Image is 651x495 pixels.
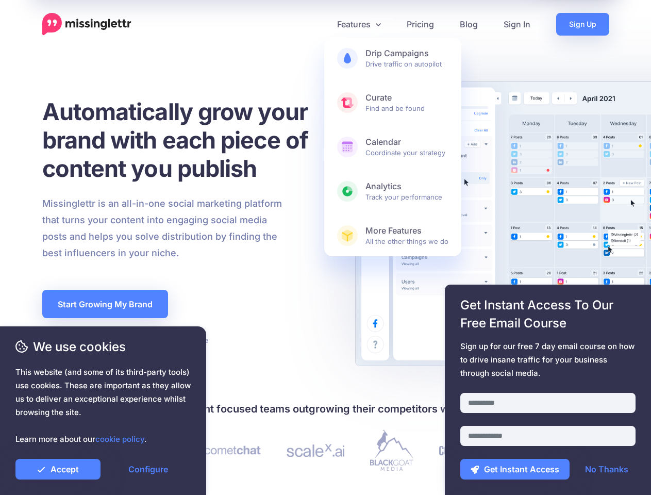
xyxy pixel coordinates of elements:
h1: Automatically grow your brand with each piece of content you publish [42,97,333,183]
span: Track your performance [365,181,448,202]
h4: Join 30,000+ creators and content focused teams outgrowing their competitors with Missinglettr [42,401,609,417]
a: Drip CampaignsDrive traffic on autopilot [324,38,461,79]
span: Coordinate your strategy [365,137,448,157]
b: Curate [365,92,448,103]
span: Drive traffic on autopilot [365,48,448,69]
a: Blog [447,13,491,36]
span: Sign up for our free 7 day email course on how to drive insane traffic for your business through ... [460,340,636,380]
a: CurateFind and be found [324,82,461,123]
b: Analytics [365,181,448,192]
span: We use cookies [15,338,191,356]
a: Features [324,13,394,36]
span: All the other things we do [365,225,448,246]
p: Missinglettr is an all-in-one social marketing platform that turns your content into engaging soc... [42,195,282,261]
span: Find and be found [365,92,448,113]
a: Pricing [394,13,447,36]
a: Sign In [491,13,543,36]
a: cookie policy [95,434,144,444]
a: Home [42,13,131,36]
b: Drip Campaigns [365,48,448,59]
a: More FeaturesAll the other things we do [324,215,461,256]
a: Sign Up [556,13,609,36]
b: Calendar [365,137,448,147]
span: Get Instant Access To Our Free Email Course [460,296,636,332]
b: More Features [365,225,448,236]
div: Features [324,38,461,256]
a: AnalyticsTrack your performance [324,171,461,212]
a: No Thanks [575,459,639,480]
a: Start Growing My Brand [42,290,168,318]
span: This website (and some of its third-party tools) use cookies. These are important as they allow u... [15,366,191,446]
a: CalendarCoordinate your strategy [324,126,461,168]
a: Configure [106,459,191,480]
button: Get Instant Access [460,459,570,480]
a: Accept [15,459,101,480]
